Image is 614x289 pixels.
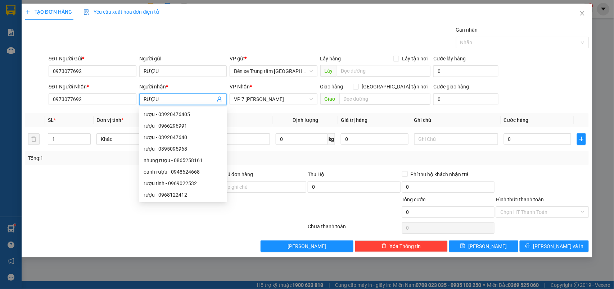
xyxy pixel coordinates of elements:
div: rượu - 03920476405 [139,109,227,120]
button: save[PERSON_NAME] [449,240,518,252]
label: Gán nhãn [456,27,478,33]
div: SĐT Người Gửi [49,55,136,63]
input: Dọc đường [337,65,430,77]
button: printer[PERSON_NAME] và In [520,240,589,252]
span: VP Nhận [230,84,250,90]
span: Yêu cầu xuất hóa đơn điện tử [83,9,159,15]
div: rượu - 0968122412 [144,191,223,199]
label: Cước giao hàng [433,84,469,90]
span: Giao [320,93,339,105]
input: VD: Bàn, Ghế [186,133,270,145]
span: VP 7 Phạm Văn Đồng [234,94,313,105]
button: [PERSON_NAME] [261,240,353,252]
div: oanh rượu - 0948624668 [139,166,227,178]
span: [PERSON_NAME] [468,242,507,250]
span: delete [382,243,387,249]
input: Cước giao hàng [433,93,498,105]
button: Close [572,4,592,24]
div: oanh rượu - 0948624668 [144,168,223,176]
div: nhung rượu - 0865258161 [139,155,227,166]
span: printer [525,243,531,249]
span: Cước hàng [504,117,529,123]
span: Khác [101,134,176,144]
div: rượu tinh - 0969022532 [139,178,227,189]
span: TẠO ĐƠN HÀNG [25,9,72,15]
div: VP gửi [230,55,317,63]
div: rượu - 0968122412 [139,189,227,201]
span: Đơn vị tính [96,117,123,123]
div: rượu - 0395095968 [139,143,227,155]
span: [GEOGRAPHIC_DATA] tận nơi [359,83,430,91]
span: plus [577,136,586,142]
th: Ghi chú [411,113,501,127]
div: rượu - 0392047640 [144,133,223,141]
input: Dọc đường [339,93,430,105]
div: Chưa thanh toán [307,223,401,235]
div: rượu - 0966296991 [139,120,227,132]
div: Tổng: 1 [28,154,237,162]
label: Cước lấy hàng [433,56,466,61]
button: deleteXóa Thông tin [355,240,448,252]
span: Tổng cước [402,197,426,202]
div: rượu - 0395095968 [144,145,223,153]
span: close [579,10,585,16]
span: Xóa Thông tin [389,242,421,250]
div: rượu tinh - 0969022532 [144,179,223,187]
span: Lấy hàng [320,56,341,61]
div: nhung rượu - 0865258161 [144,156,223,164]
label: Hình thức thanh toán [496,197,544,202]
span: user-add [217,96,222,102]
img: icon [83,9,89,15]
span: Phí thu hộ khách nhận trả [408,170,472,178]
span: save [460,243,465,249]
span: Giá trị hàng [341,117,367,123]
span: Lấy [320,65,337,77]
div: rượu - 0392047640 [139,132,227,143]
span: SL [48,117,54,123]
span: Lấy tận nơi [399,55,430,63]
div: rượu - 0966296991 [144,122,223,130]
div: SĐT Người Nhận [49,83,136,91]
input: Ghi chú đơn hàng [213,181,306,193]
span: Giao hàng [320,84,343,90]
label: Ghi chú đơn hàng [213,171,253,177]
span: plus [25,9,30,14]
input: Cước lấy hàng [433,65,498,77]
span: Bến xe Trung tâm Lào Cai [234,66,313,77]
span: Thu Hộ [308,171,324,177]
span: Định lượng [293,117,318,123]
div: Người gửi [139,55,227,63]
div: rượu - 03920476405 [144,110,223,118]
span: kg [328,133,335,145]
button: plus [577,133,586,145]
input: 0 [341,133,408,145]
span: [PERSON_NAME] [288,242,326,250]
button: delete [28,133,40,145]
input: Ghi Chú [414,133,498,145]
div: Người nhận [139,83,227,91]
span: [PERSON_NAME] và In [533,242,584,250]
